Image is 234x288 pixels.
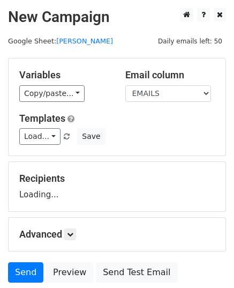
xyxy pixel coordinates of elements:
[19,113,65,124] a: Templates
[46,262,93,283] a: Preview
[19,85,85,102] a: Copy/paste...
[96,262,177,283] a: Send Test Email
[125,69,215,81] h5: Email column
[8,8,226,26] h2: New Campaign
[154,37,226,45] a: Daily emails left: 50
[19,173,215,201] div: Loading...
[19,128,61,145] a: Load...
[56,37,113,45] a: [PERSON_NAME]
[8,37,113,45] small: Google Sheet:
[19,69,109,81] h5: Variables
[19,228,215,240] h5: Advanced
[154,35,226,47] span: Daily emails left: 50
[8,262,43,283] a: Send
[19,173,215,184] h5: Recipients
[77,128,105,145] button: Save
